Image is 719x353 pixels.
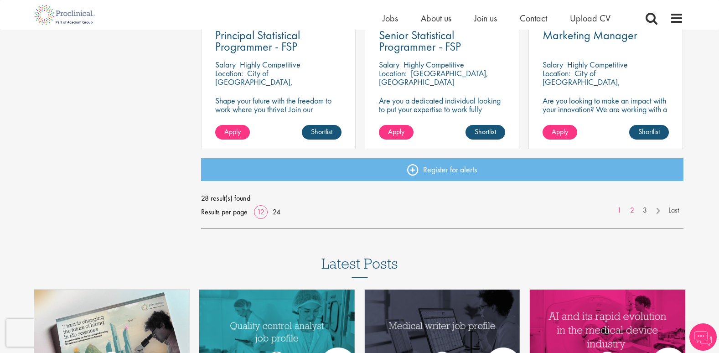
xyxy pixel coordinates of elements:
a: 24 [269,207,284,217]
a: 1 [613,205,626,216]
span: 28 result(s) found [201,192,683,205]
span: Location: [379,68,407,78]
h3: Latest Posts [321,256,398,278]
span: Salary [215,59,236,70]
p: Shape your future with the freedom to work where you thrive! Join our pharmaceutical client with ... [215,96,341,131]
span: Results per page [201,205,248,219]
p: Highly Competitive [403,59,464,70]
a: Shortlist [629,125,669,140]
span: Senior Statistical Programmer - FSP [379,27,461,54]
a: Register for alerts [201,158,683,181]
p: Highly Competitive [240,59,300,70]
p: [GEOGRAPHIC_DATA], [GEOGRAPHIC_DATA] [379,68,488,87]
a: Contact [520,12,547,24]
a: Apply [215,125,250,140]
span: Salary [543,59,563,70]
span: Location: [215,68,243,78]
p: Are you a dedicated individual looking to put your expertise to work fully flexibly in a remote p... [379,96,505,122]
a: Shortlist [302,125,341,140]
p: Highly Competitive [567,59,628,70]
span: Marketing Manager [543,27,637,43]
a: 12 [254,207,268,217]
a: Marketing Manager [543,30,669,41]
p: City of [GEOGRAPHIC_DATA], [GEOGRAPHIC_DATA] [215,68,293,96]
span: Location: [543,68,570,78]
span: Apply [388,127,404,136]
a: Last [664,205,683,216]
span: Salary [379,59,399,70]
span: Principal Statistical Programmer - FSP [215,27,300,54]
a: Principal Statistical Programmer - FSP [215,30,341,52]
a: 2 [626,205,639,216]
a: Shortlist [466,125,505,140]
p: City of [GEOGRAPHIC_DATA], [GEOGRAPHIC_DATA] [543,68,620,96]
p: Are you looking to make an impact with your innovation? We are working with a well-established ph... [543,96,669,140]
span: Apply [224,127,241,136]
img: Chatbot [689,323,717,351]
span: Apply [552,127,568,136]
a: About us [421,12,451,24]
a: Apply [379,125,414,140]
a: 3 [638,205,652,216]
iframe: reCAPTCHA [6,319,123,347]
a: Jobs [383,12,398,24]
a: Senior Statistical Programmer - FSP [379,30,505,52]
a: Join us [474,12,497,24]
a: Upload CV [570,12,610,24]
a: Apply [543,125,577,140]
